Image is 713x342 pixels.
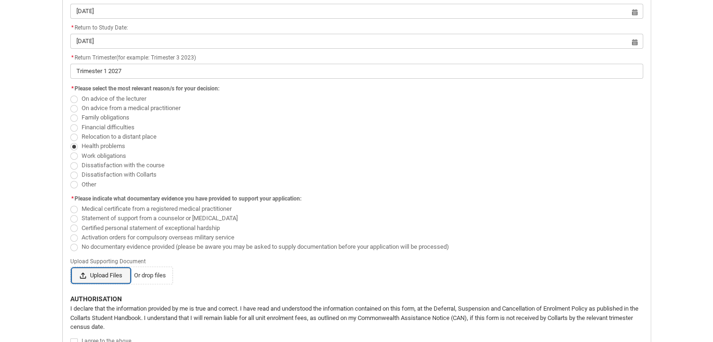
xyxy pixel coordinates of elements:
abbr: required [71,85,74,92]
span: Please select the most relevant reason/s for your decision: [75,85,219,92]
span: Medical certificate from a registered medical practitioner [82,205,232,212]
span: On advice of the lecturer [82,95,146,102]
p: I declare that the information provided by me is true and correct. I have read and understood the... [70,304,643,332]
span: Return Trimester(for example: Trimester 3 2023) [70,54,196,61]
span: Work obligations [82,152,126,159]
span: Activation orders for compulsory overseas military service [82,234,234,241]
span: Please indicate what documentary evidence you have provided to support your application: [75,195,301,202]
span: Other [82,181,96,188]
b: AUTHORISATION [70,295,122,303]
span: Relocation to a distant place [82,133,157,140]
span: Certified personal statement of exceptional hardship [82,224,220,231]
span: Family obligations [82,114,129,121]
abbr: required [71,24,74,31]
span: Upload Files [72,268,130,283]
span: Return to Study Date: [70,24,128,31]
abbr: required [71,195,74,202]
span: Health problems [82,142,125,149]
span: Statement of support from a counselor or [MEDICAL_DATA] [82,215,238,222]
span: Dissatisfaction with the course [82,162,165,169]
span: Upload Supporting Document [70,255,150,266]
span: Or drop files [134,271,166,280]
abbr: required [71,54,74,61]
span: On advice from a medical practitioner [82,104,180,112]
span: Dissatisfaction with Collarts [82,171,157,178]
span: No documentary evidence provided (please be aware you may be asked to supply documentation before... [82,243,449,250]
span: Financial difficulties [82,124,135,131]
